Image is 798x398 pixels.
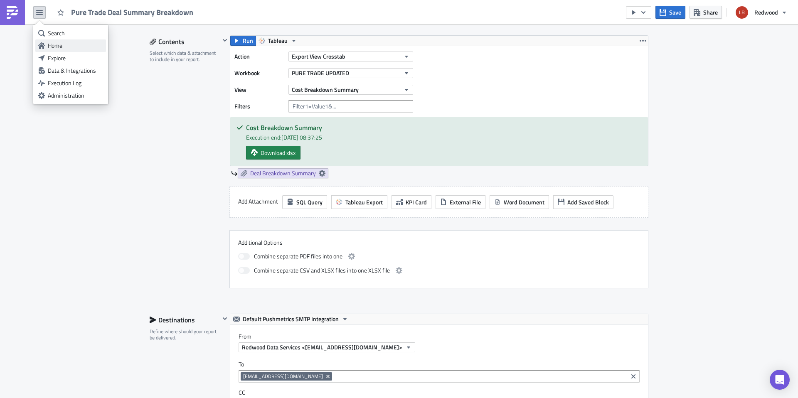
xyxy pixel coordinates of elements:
[150,314,220,326] div: Destinations
[250,170,316,177] span: Deal Breakdown Summary
[6,6,19,19] img: PushMetrics
[490,195,549,209] button: Word Document
[288,52,413,61] button: Export View Crosstab
[234,67,284,79] label: Workbook
[331,195,387,209] button: Tableau Export
[243,314,339,324] span: Default Pushmetrics SMTP Integration
[655,6,685,19] button: Save
[292,69,349,77] span: PURE TRADE UPDATED
[3,3,397,10] body: Rich Text Area. Press ALT-0 for help.
[504,198,544,206] span: Word Document
[690,6,722,19] button: Share
[234,50,284,63] label: Action
[239,361,640,368] label: To
[292,52,345,61] span: Export View Crosstab
[238,239,640,246] label: Additional Options
[239,333,648,340] label: From
[246,124,642,131] h5: Cost Breakdown Summary
[628,371,638,381] button: Clear selected items
[48,29,103,37] div: Search
[450,198,481,206] span: External File
[261,148,296,157] span: Download xlsx
[230,36,256,46] button: Run
[256,36,300,46] button: Tableau
[48,54,103,62] div: Explore
[239,389,640,396] label: CC
[3,3,397,10] p: Pure Trade Deal Breakdown Summary
[669,8,681,17] span: Save
[754,8,778,17] span: Redwood
[220,314,230,324] button: Hide content
[254,251,342,261] span: Combine separate PDF files into one
[239,342,415,352] button: Redwood Data Services <[EMAIL_ADDRESS][DOMAIN_NAME]>
[282,195,327,209] button: SQL Query
[246,133,642,142] div: Execution end: [DATE] 08:37:25
[71,7,194,17] span: Pure Trade Deal Summary Breakdown
[735,5,749,20] img: Avatar
[234,84,284,96] label: View
[553,195,613,209] button: Add Saved Block
[436,195,485,209] button: External File
[243,36,253,46] span: Run
[238,195,278,208] label: Add Attachment
[150,35,220,48] div: Contents
[242,343,402,351] span: Redwood Data Services <[EMAIL_ADDRESS][DOMAIN_NAME]>
[48,91,103,100] div: Administration
[48,79,103,87] div: Execution Log
[345,198,383,206] span: Tableau Export
[406,198,427,206] span: KPI Card
[246,146,300,160] a: Download xlsx
[48,66,103,75] div: Data & Integrations
[243,372,323,380] span: [EMAIL_ADDRESS][DOMAIN_NAME]
[288,68,413,78] button: PURE TRADE UPDATED
[296,198,323,206] span: SQL Query
[703,8,718,17] span: Share
[234,100,284,113] label: Filters
[268,36,288,46] span: Tableau
[238,168,328,178] a: Deal Breakdown Summary
[150,328,220,341] div: Define where should your report be delivered.
[254,265,390,275] span: Combine separate CSV and XLSX files into one XLSX file
[731,3,792,22] button: Redwood
[288,85,413,95] button: Cost Breakdown Summary
[567,198,609,206] span: Add Saved Block
[392,195,431,209] button: KPI Card
[230,314,351,324] button: Default Pushmetrics SMTP Integration
[288,100,413,113] input: Filter1=Value1&...
[770,370,790,390] div: Open Intercom Messenger
[220,35,230,45] button: Hide content
[150,50,220,63] div: Select which data & attachment to include in your report.
[325,372,332,381] button: Remove Tag
[48,42,103,50] div: Home
[292,85,359,94] span: Cost Breakdown Summary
